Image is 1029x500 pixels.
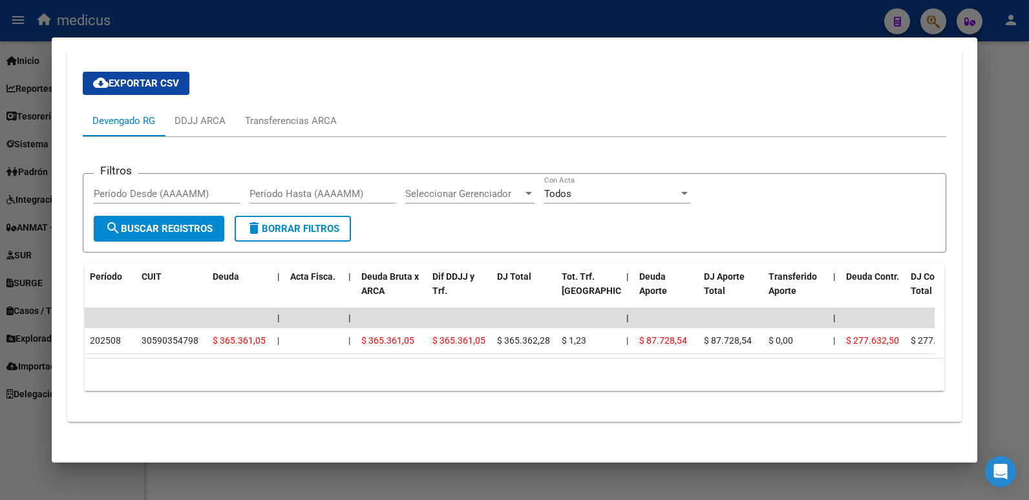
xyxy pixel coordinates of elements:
mat-icon: search [105,220,121,236]
span: Deuda Contr. [846,271,899,282]
datatable-header-cell: | [828,263,841,320]
span: | [626,271,629,282]
datatable-header-cell: Deuda Aporte [634,263,699,320]
datatable-header-cell: | [272,263,285,320]
span: 202508 [90,335,121,346]
div: DDJJ ARCA [175,114,226,128]
datatable-header-cell: DJ Contr. Total [906,263,970,320]
span: | [277,271,280,282]
datatable-header-cell: Transferido Aporte [763,263,828,320]
datatable-header-cell: Acta Fisca. [285,263,343,320]
span: Tot. Trf. [GEOGRAPHIC_DATA] [562,271,650,297]
span: Seleccionar Gerenciador [405,188,523,200]
span: | [626,335,628,346]
span: DJ Total [497,271,531,282]
span: Deuda Aporte [639,271,667,297]
span: Borrar Filtros [246,223,339,234]
span: Todos [544,188,571,200]
div: Open Intercom Messenger [985,456,1016,487]
span: $ 0,00 [769,335,793,346]
button: Borrar Filtros [235,216,351,242]
datatable-header-cell: Tot. Trf. Bruto [557,263,621,320]
datatable-header-cell: Deuda [207,263,272,320]
datatable-header-cell: DJ Total [492,263,557,320]
datatable-header-cell: | [343,263,356,320]
span: | [626,313,629,323]
span: $ 365.361,05 [432,335,485,346]
span: Exportar CSV [93,78,179,89]
div: 30590354798 [142,333,198,348]
span: $ 1,23 [562,335,586,346]
span: | [348,271,351,282]
span: Acta Fisca. [290,271,335,282]
span: | [348,313,351,323]
span: | [348,335,350,346]
span: | [833,271,836,282]
div: Aportes y Contribuciones del Afiliado: 27216477222 [67,41,962,422]
datatable-header-cell: Deuda Bruta x ARCA [356,263,427,320]
span: | [277,335,279,346]
span: $ 365.362,28 [497,335,550,346]
datatable-header-cell: Dif DDJJ y Trf. [427,263,492,320]
span: DJ Contr. Total [911,271,948,297]
datatable-header-cell: Deuda Contr. [841,263,906,320]
datatable-header-cell: CUIT [136,263,207,320]
datatable-header-cell: | [621,263,634,320]
span: Deuda [213,271,239,282]
span: $ 87.728,54 [639,335,687,346]
h3: Filtros [94,163,138,178]
datatable-header-cell: Período [85,263,136,320]
span: | [833,313,836,323]
span: CUIT [142,271,162,282]
span: Período [90,271,122,282]
span: Buscar Registros [105,223,213,234]
datatable-header-cell: DJ Aporte Total [699,263,763,320]
mat-icon: cloud_download [93,75,109,90]
mat-icon: delete [246,220,262,236]
span: Deuda Bruta x ARCA [361,271,419,297]
span: | [277,313,280,323]
div: Transferencias ARCA [245,114,337,128]
span: $ 87.728,54 [704,335,752,346]
span: | [833,335,835,346]
span: $ 277.632,50 [846,335,899,346]
span: $ 277.633,74 [911,335,964,346]
span: DJ Aporte Total [704,271,745,297]
span: $ 365.361,05 [213,335,266,346]
span: Transferido Aporte [769,271,817,297]
button: Buscar Registros [94,216,224,242]
div: Devengado RG [92,114,155,128]
span: Dif DDJJ y Trf. [432,271,474,297]
button: Exportar CSV [83,72,189,95]
span: $ 365.361,05 [361,335,414,346]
